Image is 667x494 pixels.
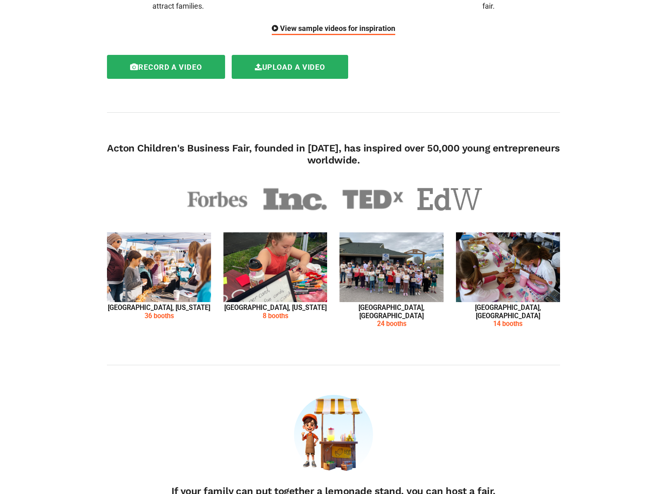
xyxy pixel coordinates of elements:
[107,142,560,166] h4: Acton Children's Business Fair, founded in [DATE], has inspired over 50,000 young entrepreneurs w...
[223,312,328,320] p: 8 booths
[223,304,328,312] p: [GEOGRAPHIC_DATA], [US_STATE]
[223,232,328,302] img: kailua_hi-6121e6fda76f11711fa2bc4d407f05ea504959dfaeeffbda84069e1be308606a.png
[107,232,211,302] img: altavista_va-65e9f0164df5a1d8a3c5dee58e8ee5cbbad62c1dfd7382fb6dad16ba8a517a1b.png
[339,320,444,328] p: 24 booths
[262,186,328,212] img: inc-ff44fbf6c2e08814d02e9de779f5dfa52292b9cd745a9c9ba490939733b0a811.png
[107,304,211,312] p: [GEOGRAPHIC_DATA], [US_STATE]
[107,312,211,320] p: 36 booths
[340,186,405,213] img: tedx-13a865a45376fdabb197df72506254416b52198507f0d7e8a0b1bf7ecf255dd6.png
[339,232,444,302] img: whitby_on-92be8d7387aaee523992c79a67a5270b2e93c21c888ae316da09d40d71b25a09.png
[232,55,349,79] label: Upload a video
[456,320,560,328] p: 14 booths
[107,55,225,79] label: Record a video
[417,188,482,211] img: educationweek-b44e3a78a0cc50812acddf996c80439c68a45cffb8f3ee3cd50a8b6969dbcca9.png
[456,304,560,320] p: [GEOGRAPHIC_DATA], [GEOGRAPHIC_DATA]
[339,304,444,320] p: [GEOGRAPHIC_DATA], [GEOGRAPHIC_DATA]
[272,23,395,35] div: View sample videos for inspiration
[294,395,373,474] img: 0-d9c7337e5939766b5bd83be7aff25bd29fdf7b076bbb7defacbb3d475400110f.png
[456,232,560,302] img: guadalajara_mx-48ef473c2ce0e444a9170115e6b4a531af14d811c3b6a7564d4892b5291fff4e.png
[185,186,250,213] img: forbes-fa5d64866bcb1cab5e5385ee4197b3af65bd4ce70a33c46b7494fa0b80b137fa.png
